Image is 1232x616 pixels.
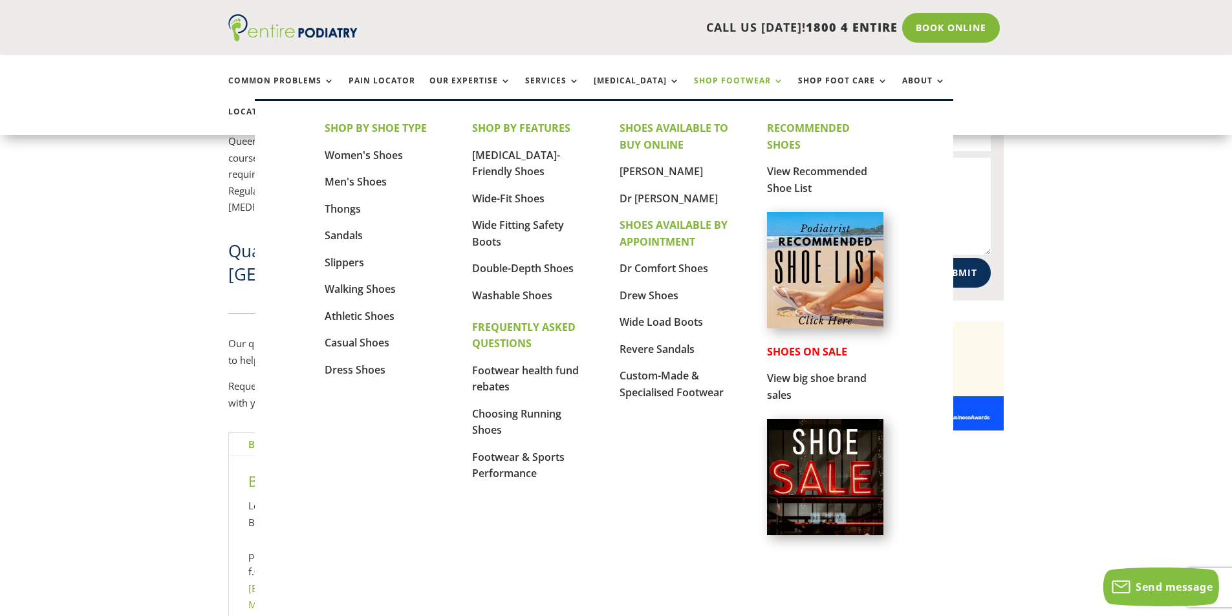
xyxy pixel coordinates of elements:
[1136,580,1213,594] span: Send message
[620,342,695,356] a: Revere Sandals
[325,282,396,296] a: Walking Shoes
[472,363,579,394] a: Footwear health fund rebates
[798,76,888,104] a: Shop Foot Care
[472,191,545,206] a: Wide-Fit Shoes
[1103,568,1219,606] button: Send message
[767,164,867,195] a: View Recommended Shoe List
[248,471,711,498] h3: Brisbane CBD
[248,598,292,611] a: More info
[767,318,883,331] a: Podiatrist Recommended Shoe List Australia
[248,582,404,595] a: [EMAIL_ADDRESS][DOMAIN_NAME]
[767,525,883,538] a: Shoes on Sale from Entire Podiatry shoe partners
[620,288,678,303] a: Drew Shoes
[325,255,364,270] a: Slippers
[902,76,946,104] a: About
[229,433,332,455] a: Brisbane CBD
[325,121,427,135] strong: SHOP BY SHOE TYPE
[620,261,708,275] a: Dr Comfort Shoes
[767,419,883,535] img: shoe-sale-australia-entire-podiatry
[429,76,511,104] a: Our Expertise
[620,315,703,329] a: Wide Load Boots
[228,378,731,411] p: Request a call prior to your first appointment to discuss your [MEDICAL_DATA] needs. We look forw...
[767,212,883,328] img: podiatrist-recommended-shoe-list-australia-entire-podiatry
[407,19,898,36] p: CALL US [DATE]!
[228,335,731,378] p: Our qualified laser safety podiatrists are located at our [GEOGRAPHIC_DATA] and Gold Coast clinic...
[767,121,850,152] strong: RECOMMENDED SHOES
[472,218,564,249] a: Wide Fitting Safety Boots
[902,13,1000,43] a: Book Online
[620,121,728,152] strong: SHOES AVAILABLE TO BUY ONLINE
[694,76,784,104] a: Shop Footwear
[472,320,576,351] strong: FREQUENTLY ASKED QUESTIONS
[806,19,898,35] span: 1800 4 ENTIRE
[228,107,293,135] a: Locations
[767,371,867,402] a: View big shoe brand sales
[325,148,403,162] a: Women's Shoes
[248,498,711,531] div: Level [STREET_ADDRESS] Brisbane Q 4000
[620,368,724,399] a: Custom-Made & Specialised Footwear
[472,450,565,481] a: Footwear & Sports Performance
[228,31,358,44] a: Entire Podiatry
[325,175,387,189] a: Men's Shoes
[594,76,680,104] a: [MEDICAL_DATA]
[228,239,731,293] h2: Qualified laser technicians in [GEOGRAPHIC_DATA] and on the [GEOGRAPHIC_DATA]
[620,218,728,249] strong: SHOES AVAILABLE BY APPOINTMENT
[325,202,361,216] a: Thongs
[472,121,570,135] strong: SHOP BY FEATURES
[248,547,711,580] div: p. f.07 3053 3128
[228,76,334,104] a: Common Problems
[767,345,847,359] strong: SHOES ON SALE
[472,288,552,303] a: Washable Shoes
[349,76,415,104] a: Pain Locator
[620,191,718,206] a: Dr [PERSON_NAME]
[472,148,560,179] a: [MEDICAL_DATA]-Friendly Shoes
[472,261,574,275] a: Double-Depth Shoes
[325,228,363,242] a: Sandals
[472,407,561,438] a: Choosing Running Shoes
[325,363,385,377] a: Dress Shoes
[228,14,358,41] img: logo (1)
[925,258,991,288] button: Submit
[325,335,389,350] a: Casual Shoes
[325,309,394,323] a: Athletic Shoes
[525,76,579,104] a: Services
[620,164,703,178] a: [PERSON_NAME]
